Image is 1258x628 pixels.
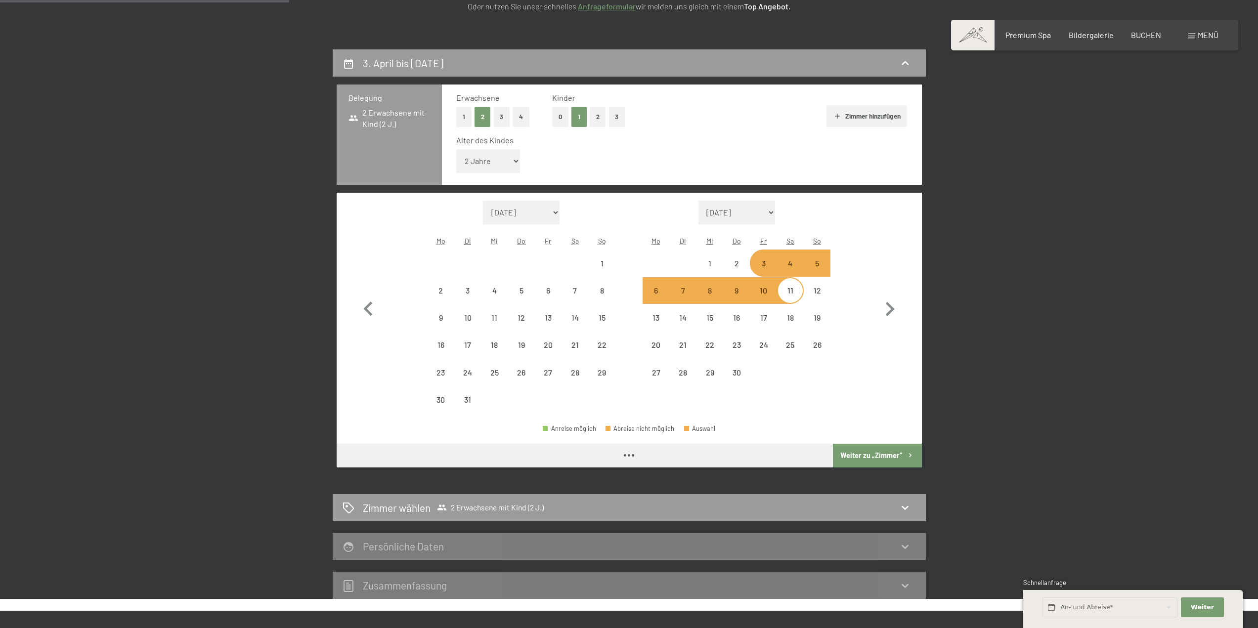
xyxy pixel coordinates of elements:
[606,425,675,432] div: Abreise nicht möglich
[552,107,568,127] button: 0
[482,341,507,366] div: 18
[428,332,454,358] div: Anreise nicht möglich
[750,304,777,331] div: Anreise nicht möglich
[491,237,498,245] abbr: Mittwoch
[588,304,615,331] div: Sun Mar 15 2026
[643,277,669,304] div: Mon Apr 06 2026
[508,277,535,304] div: Anreise nicht möglich
[508,304,535,331] div: Anreise nicht möglich
[750,277,777,304] div: Anreise nicht möglich
[536,287,561,311] div: 6
[455,341,480,366] div: 17
[454,359,481,385] div: Anreise nicht möglich
[671,369,695,393] div: 28
[813,237,821,245] abbr: Sonntag
[543,425,596,432] div: Anreise möglich
[777,304,804,331] div: Anreise nicht möglich
[513,107,529,127] button: 4
[723,277,750,304] div: Thu Apr 09 2026
[456,135,900,146] div: Alter des Kindes
[363,540,444,552] h2: Persönliche Daten
[723,359,750,385] div: Anreise nicht möglich
[671,314,695,338] div: 14
[1131,30,1161,40] a: BUCHEN
[508,359,535,385] div: Anreise nicht möglich
[723,250,750,276] div: Anreise nicht möglich
[588,332,615,358] div: Sun Mar 22 2026
[804,332,830,358] div: Sun Apr 26 2026
[482,287,507,311] div: 4
[804,304,830,331] div: Sun Apr 19 2026
[733,237,741,245] abbr: Donnerstag
[751,287,776,311] div: 10
[760,237,767,245] abbr: Freitag
[535,332,562,358] div: Anreise nicht möglich
[454,359,481,385] div: Tue Mar 24 2026
[429,369,453,393] div: 23
[428,359,454,385] div: Anreise nicht möglich
[750,277,777,304] div: Fri Apr 10 2026
[670,359,696,385] div: Tue Apr 28 2026
[684,425,716,432] div: Auswahl
[724,314,749,338] div: 16
[777,332,804,358] div: Anreise nicht möglich
[696,332,723,358] div: Wed Apr 22 2026
[535,277,562,304] div: Fri Mar 06 2026
[777,277,804,304] div: Anreise nicht möglich
[696,332,723,358] div: Anreise nicht möglich
[643,277,669,304] div: Anreise nicht möglich
[588,359,615,385] div: Anreise nicht möglich
[778,287,803,311] div: 11
[750,332,777,358] div: Fri Apr 24 2026
[508,332,535,358] div: Thu Mar 19 2026
[609,107,625,127] button: 3
[481,359,508,385] div: Anreise nicht möglich
[1005,30,1051,40] span: Premium Spa
[454,304,481,331] div: Anreise nicht möglich
[598,237,606,245] abbr: Sonntag
[454,277,481,304] div: Anreise nicht möglich
[563,314,587,338] div: 14
[348,92,430,103] h3: Belegung
[670,277,696,304] div: Tue Apr 07 2026
[481,277,508,304] div: Anreise nicht möglich
[428,332,454,358] div: Mon Mar 16 2026
[1181,597,1223,618] button: Weiter
[562,277,588,304] div: Anreise nicht möglich
[454,386,481,413] div: Anreise nicht möglich
[363,57,443,69] h2: 3. April bis [DATE]
[428,277,454,304] div: Mon Mar 02 2026
[588,250,615,276] div: Anreise nicht möglich
[697,341,722,366] div: 22
[670,359,696,385] div: Anreise nicht möglich
[804,250,830,276] div: Anreise nicht möglich
[644,314,668,338] div: 13
[696,304,723,331] div: Anreise nicht möglich
[651,237,660,245] abbr: Montag
[481,332,508,358] div: Wed Mar 18 2026
[545,237,551,245] abbr: Freitag
[454,332,481,358] div: Tue Mar 17 2026
[562,359,588,385] div: Sat Mar 28 2026
[670,332,696,358] div: Anreise nicht möglich
[571,107,587,127] button: 1
[706,237,713,245] abbr: Mittwoch
[670,304,696,331] div: Anreise nicht möglich
[578,1,636,11] a: Anfrageformular
[348,107,430,129] span: 2 Erwachsene mit Kind (2 J.)
[494,107,510,127] button: 3
[804,277,830,304] div: Sun Apr 12 2026
[588,304,615,331] div: Anreise nicht möglich
[363,501,431,515] h2: Zimmer wählen
[536,341,561,366] div: 20
[804,250,830,276] div: Sun Apr 05 2026
[696,277,723,304] div: Anreise nicht möglich
[697,287,722,311] div: 8
[804,277,830,304] div: Anreise nicht möglich
[750,250,777,276] div: Anreise nicht möglich
[535,359,562,385] div: Anreise nicht möglich
[644,287,668,311] div: 6
[508,277,535,304] div: Thu Mar 05 2026
[724,369,749,393] div: 30
[481,332,508,358] div: Anreise nicht möglich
